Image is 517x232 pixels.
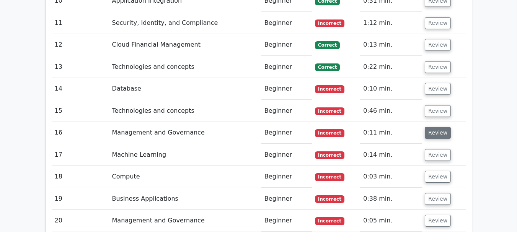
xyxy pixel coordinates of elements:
td: 18 [52,166,109,188]
button: Review [425,193,451,205]
button: Review [425,83,451,95]
button: Review [425,39,451,51]
span: Incorrect [315,19,344,27]
td: Beginner [261,78,312,100]
td: Beginner [261,100,312,122]
button: Review [425,17,451,29]
td: 0:03 min. [360,166,422,188]
td: 0:22 min. [360,56,422,78]
td: 0:38 min. [360,188,422,210]
td: 0:05 min. [360,210,422,232]
span: Incorrect [315,107,344,115]
td: 15 [52,100,109,122]
td: 16 [52,122,109,144]
td: Beginner [261,144,312,166]
td: Beginner [261,12,312,34]
td: 1:12 min. [360,12,422,34]
span: Incorrect [315,195,344,203]
td: 13 [52,56,109,78]
td: Business Applications [109,188,261,210]
button: Review [425,61,451,73]
td: 0:13 min. [360,34,422,56]
span: Correct [315,63,340,71]
td: 0:10 min. [360,78,422,100]
span: Incorrect [315,173,344,181]
span: Incorrect [315,151,344,159]
td: Beginner [261,56,312,78]
span: Incorrect [315,85,344,93]
td: 0:46 min. [360,100,422,122]
button: Review [425,215,451,227]
span: Incorrect [315,217,344,225]
td: Security, Identity, and Compliance [109,12,261,34]
button: Review [425,127,451,139]
td: 17 [52,144,109,166]
td: Beginner [261,166,312,188]
td: Machine Learning [109,144,261,166]
td: Management and Governance [109,210,261,232]
td: Beginner [261,122,312,144]
button: Review [425,171,451,183]
td: Database [109,78,261,100]
td: Technologies and concepts [109,56,261,78]
td: Beginner [261,34,312,56]
button: Review [425,149,451,161]
span: Correct [315,41,340,49]
button: Review [425,105,451,117]
td: 14 [52,78,109,100]
td: 0:11 min. [360,122,422,144]
td: 20 [52,210,109,232]
td: Beginner [261,210,312,232]
td: Technologies and concepts [109,100,261,122]
td: Compute [109,166,261,188]
td: 0:14 min. [360,144,422,166]
td: Beginner [261,188,312,210]
span: Incorrect [315,129,344,137]
td: Cloud Financial Management [109,34,261,56]
td: 11 [52,12,109,34]
td: 12 [52,34,109,56]
td: Management and Governance [109,122,261,144]
td: 19 [52,188,109,210]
